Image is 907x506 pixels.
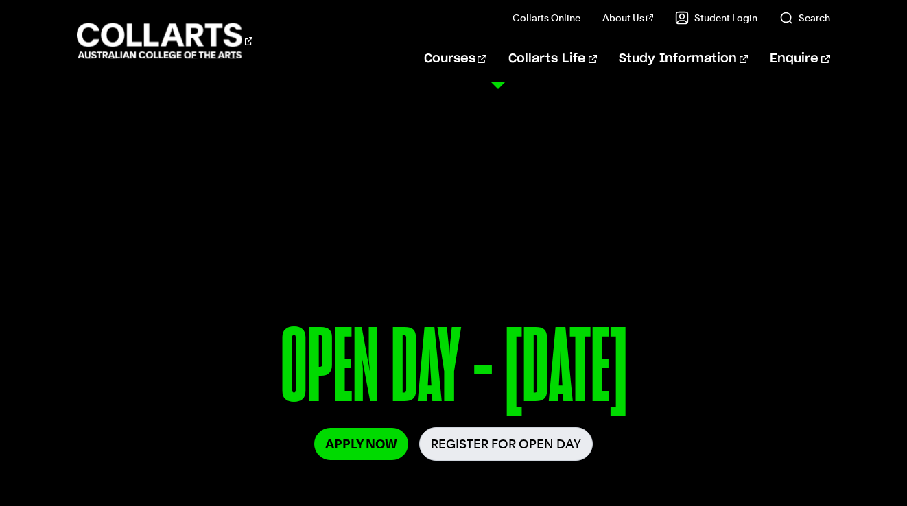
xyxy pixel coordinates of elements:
[770,36,829,82] a: Enquire
[424,36,486,82] a: Courses
[513,11,580,25] a: Collarts Online
[675,11,757,25] a: Student Login
[419,427,593,461] a: Register for Open Day
[508,36,597,82] a: Collarts Life
[77,314,829,427] p: OPEN DAY - [DATE]
[602,11,653,25] a: About Us
[314,428,408,460] a: Apply Now
[619,36,748,82] a: Study Information
[779,11,830,25] a: Search
[77,21,252,60] div: Go to homepage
